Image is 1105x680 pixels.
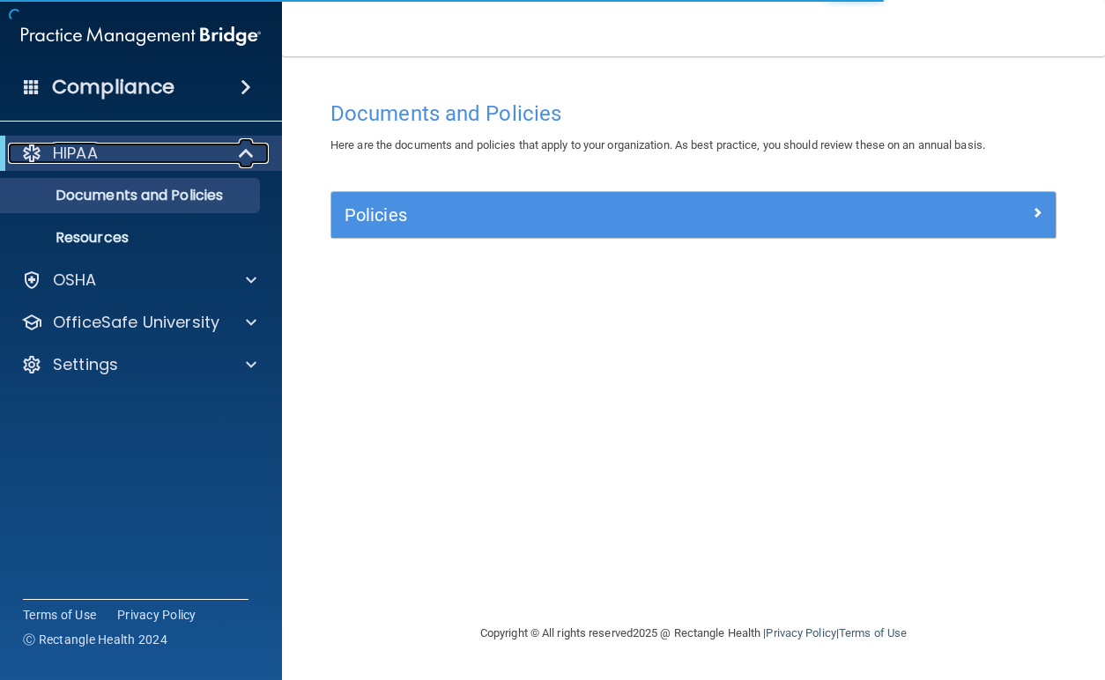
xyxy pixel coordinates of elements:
[21,354,256,375] a: Settings
[53,143,98,164] p: HIPAA
[11,187,252,204] p: Documents and Policies
[330,102,1057,125] h4: Documents and Policies
[117,606,197,624] a: Privacy Policy
[330,138,985,152] span: Here are the documents and policies that apply to your organization. As best practice, you should...
[345,205,862,225] h5: Policies
[839,626,907,639] a: Terms of Use
[21,312,256,333] a: OfficeSafe University
[53,270,97,291] p: OSHA
[53,312,219,333] p: OfficeSafe University
[53,354,118,375] p: Settings
[372,605,1015,662] div: Copyright © All rights reserved 2025 @ Rectangle Health | |
[23,606,96,624] a: Terms of Use
[23,631,167,648] span: Ⓒ Rectangle Health 2024
[52,75,174,100] h4: Compliance
[11,229,252,247] p: Resources
[21,18,261,54] img: PMB logo
[345,201,1042,229] a: Policies
[766,626,835,639] a: Privacy Policy
[21,270,256,291] a: OSHA
[800,555,1084,625] iframe: Drift Widget Chat Controller
[21,143,256,164] a: HIPAA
